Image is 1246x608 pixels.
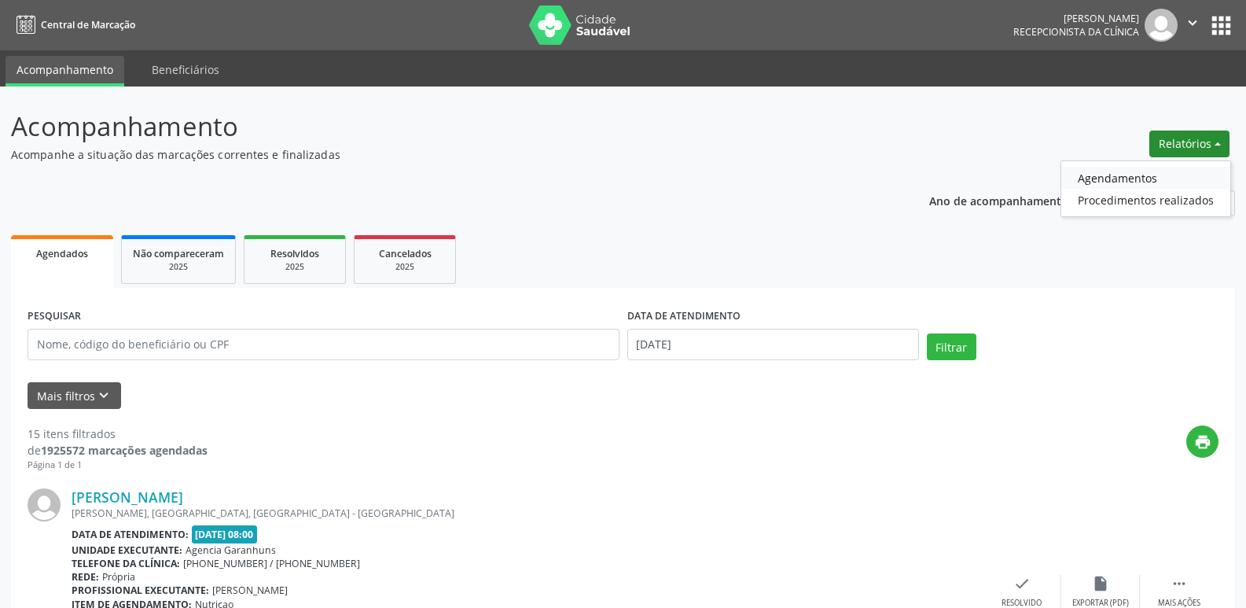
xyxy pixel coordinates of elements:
b: Telefone da clínica: [72,557,180,570]
a: Procedimentos realizados [1061,189,1230,211]
span: [PERSON_NAME] [212,584,288,597]
div: Página 1 de 1 [28,459,208,472]
p: Acompanhe a situação das marcações correntes e finalizadas [11,146,868,163]
button: Relatórios [1149,131,1229,157]
input: Nome, código do beneficiário ou CPF [28,329,619,360]
span: [DATE] 08:00 [192,525,258,544]
span: Recepcionista da clínica [1013,25,1139,39]
div: [PERSON_NAME], [GEOGRAPHIC_DATA], [GEOGRAPHIC_DATA] - [GEOGRAPHIC_DATA] [72,507,983,520]
span: Agencia Garanhuns [186,544,276,557]
b: Profissional executante: [72,584,209,597]
span: Resolvidos [270,247,319,260]
span: [PHONE_NUMBER] / [PHONE_NUMBER] [183,557,360,570]
button: Filtrar [927,333,976,360]
i: check [1013,575,1031,592]
button: Mais filtroskeyboard_arrow_down [28,382,121,410]
label: DATA DE ATENDIMENTO [627,304,741,329]
i:  [1184,14,1201,31]
i: print [1194,433,1211,451]
span: Central de Marcação [41,18,135,31]
span: Própria [102,570,135,584]
div: 2025 [255,261,334,273]
span: Não compareceram [133,247,224,260]
span: Cancelados [379,247,432,260]
div: 2025 [133,261,224,273]
div: 15 itens filtrados [28,426,208,442]
span: Agendados [36,247,88,260]
input: Selecione um intervalo [627,329,919,360]
a: Central de Marcação [11,12,135,38]
i: insert_drive_file [1092,575,1109,592]
img: img [1145,9,1178,42]
a: Beneficiários [141,56,230,83]
label: PESQUISAR [28,304,81,329]
p: Acompanhamento [11,107,868,146]
b: Data de atendimento: [72,528,189,541]
div: de [28,442,208,459]
a: Acompanhamento [6,56,124,87]
button: print [1186,426,1218,458]
b: Rede: [72,570,99,584]
a: [PERSON_NAME] [72,488,183,506]
button: apps [1207,12,1235,39]
b: Unidade executante: [72,544,182,557]
img: img [28,488,61,521]
p: Ano de acompanhamento [929,190,1068,210]
i:  [1171,575,1188,592]
div: 2025 [366,261,444,273]
strong: 1925572 marcações agendadas [41,443,208,458]
a: Agendamentos [1061,167,1230,189]
button:  [1178,9,1207,42]
div: [PERSON_NAME] [1013,12,1139,25]
i: keyboard_arrow_down [95,387,112,404]
ul: Relatórios [1060,160,1231,217]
